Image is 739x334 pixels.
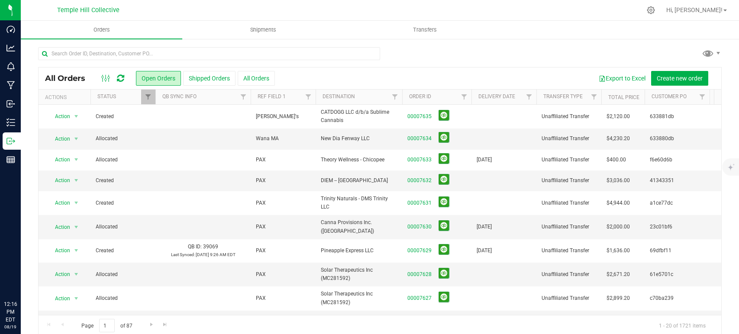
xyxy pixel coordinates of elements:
inline-svg: Manufacturing [6,81,15,90]
span: All Orders [45,74,94,83]
a: Filter [388,90,402,104]
span: [DATE] 9:26 AM EDT [196,252,236,257]
a: Filter [522,90,536,104]
a: Destination [323,93,355,100]
div: Actions [45,94,87,100]
span: Action [47,110,71,122]
span: Action [47,268,71,280]
span: f6e60d6b [650,156,704,164]
span: Solar Therapeutics Inc (MC281592) [321,290,397,306]
span: $2,671.20 [607,270,630,279]
span: 39069 [203,244,218,250]
span: Action [47,221,71,233]
button: Export to Excel [593,71,651,86]
iframe: Resource center [9,265,35,291]
a: 00007631 [407,199,432,207]
span: Hi, [PERSON_NAME]! [666,6,723,13]
input: 1 [99,319,115,332]
span: select [71,110,82,122]
p: 12:16 PM EDT [4,300,17,324]
span: CATDOGG LLC d/b/a Sublime Cannabis [321,108,397,125]
span: $2,000.00 [607,223,630,231]
span: 23c01bf6 [650,223,704,231]
span: Solar Therapeutics Inc (MC281592) [321,314,397,331]
span: select [71,197,82,209]
span: Temple Hill Collective [57,6,119,14]
span: [DATE] [477,247,492,255]
span: select [71,292,82,305]
span: $4,230.20 [607,135,630,143]
span: QB ID: [188,244,202,250]
span: Unaffiliated Transfer [542,223,596,231]
a: Filter [587,90,601,104]
span: [PERSON_NAME]'s [256,112,299,121]
span: 1 - 20 of 1721 items [652,319,713,332]
span: Created [96,112,150,121]
span: Unaffiliated Transfer [542,112,596,121]
span: [DATE] [477,156,492,164]
a: Filter [457,90,471,104]
a: Delivery Date [478,93,515,100]
span: Shipments [239,26,288,34]
span: $400.00 [607,156,626,164]
span: $2,899.20 [607,294,630,302]
a: 00007634 [407,135,432,143]
a: 00007635 [407,112,432,121]
a: Order ID [409,93,431,100]
span: Action [47,174,71,186]
a: QB Sync Info [162,93,197,100]
span: Create new order [657,75,703,82]
span: [DATE] [477,223,492,231]
a: 00007632 [407,177,432,185]
span: Unaffiliated Transfer [542,247,596,255]
a: Go to the next page [145,319,158,331]
span: select [71,133,82,145]
span: Allocated [96,223,150,231]
span: Allocated [96,270,150,279]
span: select [71,174,82,186]
span: $1,636.00 [607,247,630,255]
span: Trinity Naturals - DMS Trinity LLC [321,195,397,211]
iframe: Resource center unread badge [26,263,36,274]
span: 41343351 [650,177,704,185]
span: c70ba239 [650,294,704,302]
a: 00007628 [407,270,432,279]
span: Action [47,197,71,209]
button: All Orders [238,71,275,86]
a: Filter [236,90,251,104]
span: Solar Therapeutics Inc (MC281592) [321,266,397,283]
span: Created [96,199,150,207]
span: Action [47,244,71,257]
span: Unaffiliated Transfer [542,270,596,279]
span: PAX [256,177,266,185]
span: Orders [82,26,122,34]
a: Shipments [182,21,344,39]
inline-svg: Inbound [6,100,15,108]
inline-svg: Outbound [6,137,15,145]
a: Filter [301,90,316,104]
span: Action [47,292,71,305]
span: Action [47,154,71,166]
a: Transfer Type [543,93,583,100]
a: Orders [21,21,182,39]
p: 08/19 [4,324,17,330]
div: Manage settings [645,6,656,14]
a: Transfers [344,21,506,39]
span: Unaffiliated Transfer [542,199,596,207]
inline-svg: Reports [6,155,15,164]
span: select [71,221,82,233]
span: Wana MA [256,135,279,143]
input: Search Order ID, Destination, Customer PO... [38,47,380,60]
span: a1ce77dc [650,199,704,207]
inline-svg: Analytics [6,44,15,52]
inline-svg: Inventory [6,118,15,127]
span: PAX [256,270,266,279]
span: Allocated [96,156,150,164]
span: Unaffiliated Transfer [542,177,596,185]
span: Unaffiliated Transfer [542,156,596,164]
span: Unaffiliated Transfer [542,135,596,143]
span: Canna Provisions Inc. ([GEOGRAPHIC_DATA]) [321,218,397,235]
a: Ref Field 1 [258,93,286,100]
button: Create new order [651,71,708,86]
span: Unaffiliated Transfer [542,294,596,302]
